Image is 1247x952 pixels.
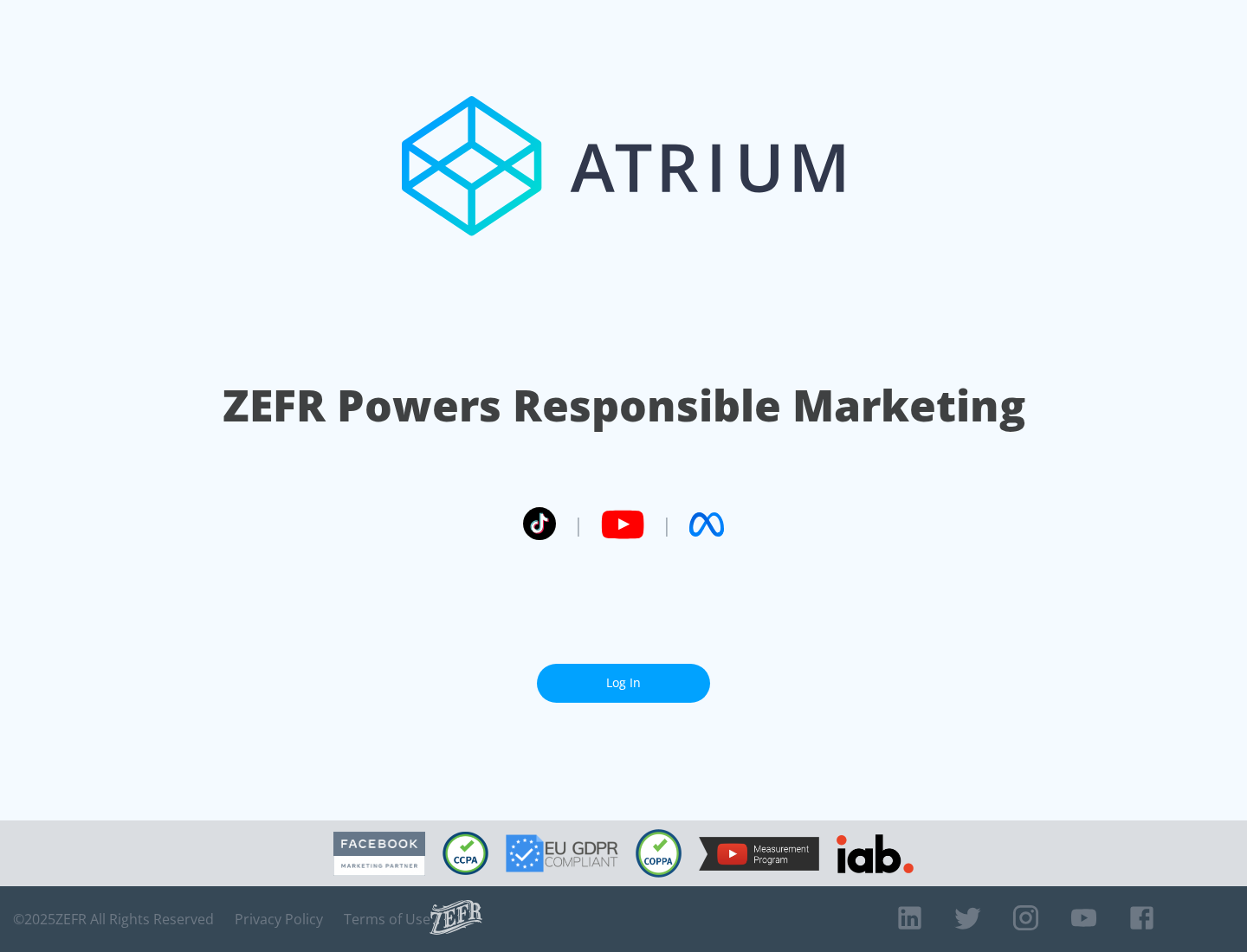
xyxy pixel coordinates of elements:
img: CCPA Compliant [443,832,488,875]
a: Privacy Policy [235,910,323,928]
h1: ZEFR Powers Responsible Marketing [223,376,1025,435]
img: COPPA Compliant [636,829,682,878]
span: © 2025 ZEFR All Rights Reserved [13,910,214,928]
img: YouTube Measurement Program [699,837,819,871]
span: | [662,511,672,537]
span: | [573,511,584,537]
a: Terms of Use [344,910,430,928]
img: IAB [837,834,914,873]
img: Facebook Marketing Partner [333,832,425,876]
a: Log In [537,664,710,703]
img: GDPR Compliant [506,834,618,872]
